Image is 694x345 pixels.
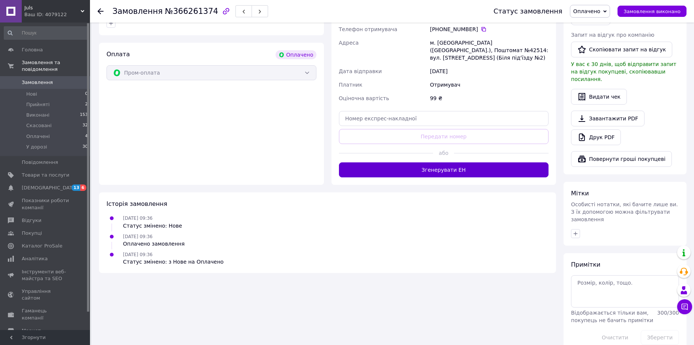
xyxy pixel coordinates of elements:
span: Мітки [571,190,589,197]
input: Номер експрес-накладної [339,111,549,126]
span: Особисті нотатки, які бачите лише ви. З їх допомогою можна фільтрувати замовлення [571,201,678,222]
span: 13 [72,184,80,191]
span: Історія замовлення [106,200,167,207]
span: Замовлення виконано [624,9,681,14]
span: Оціночна вартість [339,95,389,101]
a: Завантажити PDF [571,111,645,126]
span: Дата відправки [339,68,382,74]
span: або [433,149,454,157]
span: 0 [85,91,88,97]
span: У вас є 30 днів, щоб відправити запит на відгук покупцеві, скопіювавши посилання. [571,61,676,82]
span: Примітки [571,261,600,268]
div: Статус замовлення [493,7,562,15]
span: [DEMOGRAPHIC_DATA] [22,184,77,191]
span: Відображається тільки вам, покупець не бачить примітки [571,310,653,323]
span: Запит на відгук про компанію [571,32,654,38]
span: Головна [22,46,43,53]
button: Скопіювати запит на відгук [571,42,672,57]
span: Платник [339,82,363,88]
span: Нові [26,91,37,97]
span: Juls [24,4,81,11]
span: №366261374 [165,7,218,16]
button: Видати чек [571,89,627,105]
span: 153 [80,112,88,118]
div: Отримувач [429,78,550,91]
span: [DATE] 09:36 [123,252,153,257]
span: [DATE] 09:36 [123,216,153,221]
span: Відгуки [22,217,41,224]
span: Повідомлення [22,159,58,166]
span: Виконані [26,112,49,118]
span: Інструменти веб-майстра та SEO [22,268,69,282]
span: 32 [82,122,88,129]
span: Показники роботи компанії [22,197,69,211]
div: Оплачено [276,50,316,59]
span: 2 [85,101,88,108]
div: [PHONE_NUMBER] [430,25,549,33]
button: Замовлення виконано [618,6,687,17]
div: м. [GEOGRAPHIC_DATA] ([GEOGRAPHIC_DATA].), Поштомат №42514: вул. [STREET_ADDRESS] (Біля під'їзду №2) [429,36,550,64]
a: Друк PDF [571,129,621,145]
input: Пошук [4,26,88,40]
span: Адреса [339,40,359,46]
button: Повернути гроші покупцеві [571,151,672,167]
span: Оплата [106,51,130,58]
span: Гаманець компанії [22,307,69,321]
span: [DATE] 09:36 [123,234,153,239]
span: Каталог ProSale [22,243,62,249]
span: Замовлення [22,79,53,86]
span: Телефон отримувача [339,26,397,32]
span: Товари та послуги [22,172,69,178]
span: 6 [80,184,86,191]
div: [DATE] [429,64,550,78]
div: Статус змінено: Нове [123,222,182,229]
div: Повернутися назад [97,7,103,15]
span: Управління сайтом [22,288,69,301]
span: Прийняті [26,101,49,108]
button: Чат з покупцем [677,299,692,314]
span: Скасовані [26,122,52,129]
span: Замовлення [112,7,163,16]
div: Оплачено замовлення [123,240,184,247]
span: 300 / 300 [657,310,679,316]
button: Згенерувати ЕН [339,162,549,177]
div: Статус змінено: з Нове на Оплачено [123,258,223,265]
span: Аналітика [22,255,48,262]
span: У дорозі [26,144,47,150]
div: Ваш ID: 4079122 [24,11,90,18]
span: Оплачено [573,8,600,14]
span: Маркет [22,327,41,334]
span: Оплачені [26,133,50,140]
span: Покупці [22,230,42,237]
div: 99 ₴ [429,91,550,105]
span: Замовлення та повідомлення [22,59,90,73]
span: 4 [85,133,88,140]
span: 30 [82,144,88,150]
